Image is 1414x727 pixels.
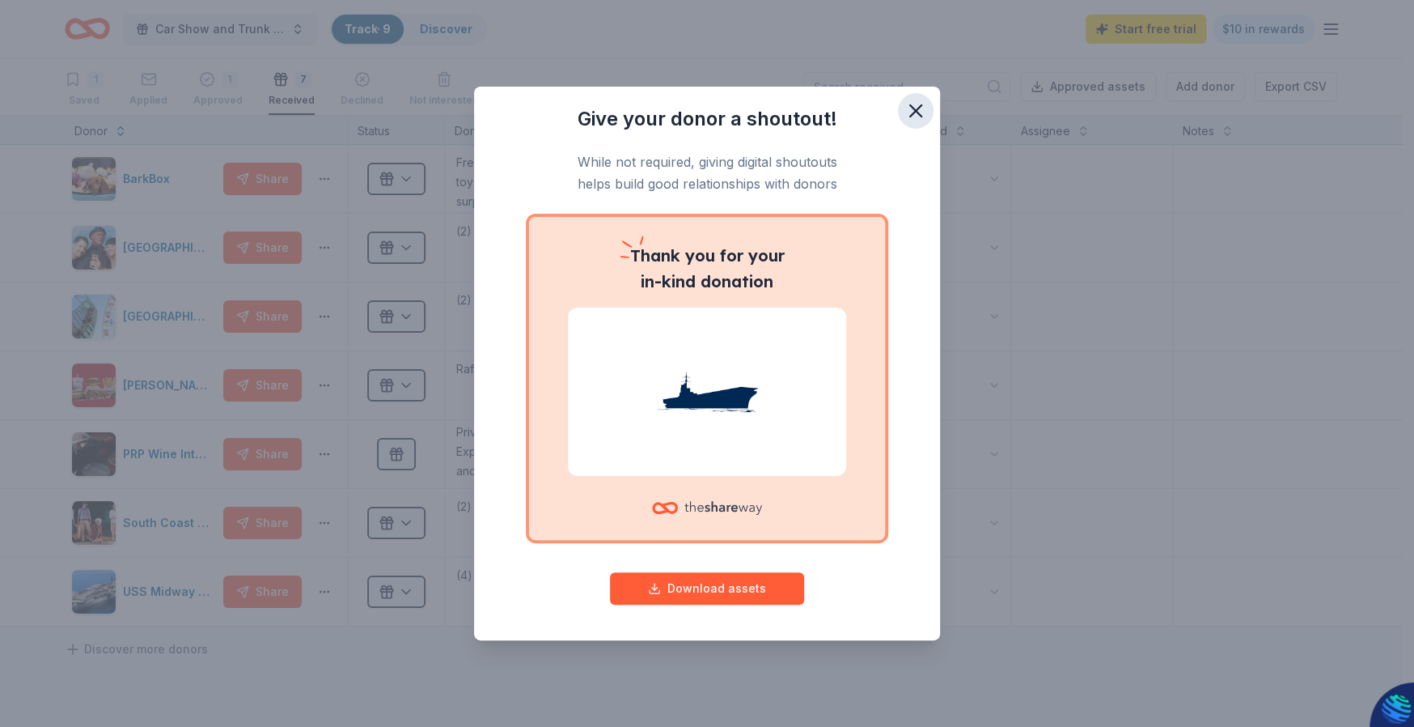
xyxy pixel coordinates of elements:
[630,245,680,266] span: Thank
[506,151,908,194] p: While not required, giving digital shoutouts helps build good relationships with donors
[506,106,908,132] h3: Give your donor a shoutout!
[587,340,827,444] img: USS Midway Museum
[568,243,846,295] p: you for your in-kind donation
[610,572,804,605] button: Download assets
